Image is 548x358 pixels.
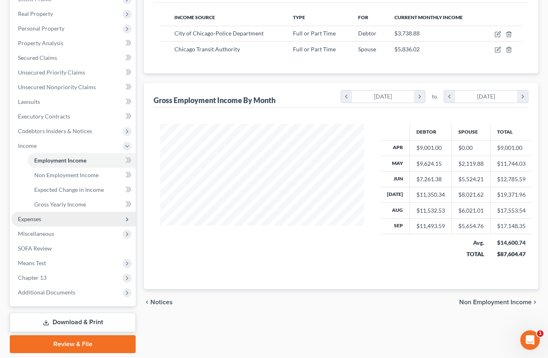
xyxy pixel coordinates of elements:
[18,113,70,120] span: Executory Contracts
[381,203,410,218] th: Aug
[432,92,437,101] span: to
[491,124,533,140] th: Total
[11,65,136,80] a: Unsecured Priority Claims
[458,175,484,183] div: $5,524.21
[11,94,136,109] a: Lawsuits
[416,175,445,183] div: $7,261.38
[532,299,538,305] i: chevron_right
[416,160,445,168] div: $9,624.15
[491,218,533,234] td: $17,148.35
[174,14,215,20] span: Income Source
[491,203,533,218] td: $17,553.54
[537,330,544,337] span: 1
[394,14,463,20] span: Current Monthly Income
[18,40,63,46] span: Property Analysis
[28,197,136,212] a: Gross Yearly Income
[381,171,410,187] th: Jun
[28,153,136,168] a: Employment Income
[144,299,173,305] button: chevron_left Notices
[18,230,54,237] span: Miscellaneous
[18,69,85,76] span: Unsecured Priority Claims
[416,191,445,199] div: $11,350.34
[11,109,136,124] a: Executory Contracts
[293,14,305,20] span: Type
[416,144,445,152] div: $9,001.00
[497,250,526,258] div: $87,604.47
[293,30,336,37] span: Full or Part Time
[154,95,275,105] div: Gross Employment Income By Month
[458,191,484,199] div: $8,021.62
[18,215,41,222] span: Expenses
[18,142,37,149] span: Income
[444,90,455,103] i: chevron_left
[381,218,410,234] th: Sep
[458,206,484,215] div: $6,021.01
[520,330,540,350] iframe: Intercom live chat
[497,239,526,247] div: $14,600.74
[34,171,99,178] span: Non Employment Income
[381,156,410,171] th: May
[293,46,336,53] span: Full or Part Time
[491,187,533,202] td: $19,371.96
[174,46,240,53] span: Chicago Transit Authority
[458,239,484,247] div: Avg.
[458,144,484,152] div: $0.00
[28,182,136,197] a: Expected Change in Income
[394,46,420,53] span: $5,836.02
[416,206,445,215] div: $11,532.53
[341,90,352,103] i: chevron_left
[358,14,368,20] span: For
[458,222,484,230] div: $5,654.76
[18,98,40,105] span: Lawsuits
[491,140,533,156] td: $9,001.00
[410,124,452,140] th: Debtor
[414,90,425,103] i: chevron_right
[491,171,533,187] td: $12,785.59
[517,90,528,103] i: chevron_right
[416,222,445,230] div: $11,493.59
[18,83,96,90] span: Unsecured Nonpriority Claims
[358,46,376,53] span: Spouse
[11,36,136,51] a: Property Analysis
[459,299,532,305] span: Non Employment Income
[34,186,104,193] span: Expected Change in Income
[18,259,46,266] span: Means Test
[144,299,150,305] i: chevron_left
[352,90,414,103] div: [DATE]
[18,289,75,296] span: Additional Documents
[150,299,173,305] span: Notices
[34,157,86,164] span: Employment Income
[358,30,376,37] span: Debtor
[11,80,136,94] a: Unsecured Nonpriority Claims
[458,250,484,258] div: TOTAL
[18,127,92,134] span: Codebtors Insiders & Notices
[18,245,52,252] span: SOFA Review
[18,10,53,17] span: Real Property
[452,124,491,140] th: Spouse
[34,201,86,208] span: Gross Yearly Income
[381,140,410,156] th: Apr
[174,30,264,37] span: City of Chicago-Police Department
[394,30,420,37] span: $3,738.88
[491,156,533,171] td: $11,744.03
[459,299,538,305] button: Non Employment Income chevron_right
[18,25,64,32] span: Personal Property
[11,241,136,256] a: SOFA Review
[11,51,136,65] a: Secured Claims
[381,187,410,202] th: [DATE]
[455,90,517,103] div: [DATE]
[10,335,136,353] a: Review & File
[18,274,46,281] span: Chapter 13
[18,54,57,61] span: Secured Claims
[10,313,136,332] a: Download & Print
[28,168,136,182] a: Non Employment Income
[458,160,484,168] div: $2,119.88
